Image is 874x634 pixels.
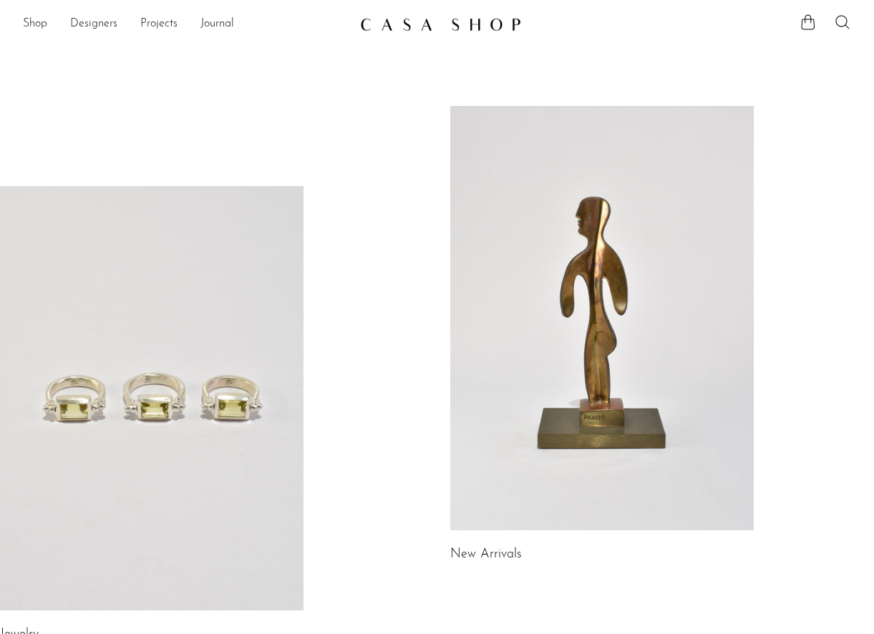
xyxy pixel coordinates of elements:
[70,15,117,34] a: Designers
[23,15,47,34] a: Shop
[23,12,349,36] ul: NEW HEADER MENU
[450,548,522,561] a: New Arrivals
[23,12,349,36] nav: Desktop navigation
[200,15,234,34] a: Journal
[140,15,178,34] a: Projects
